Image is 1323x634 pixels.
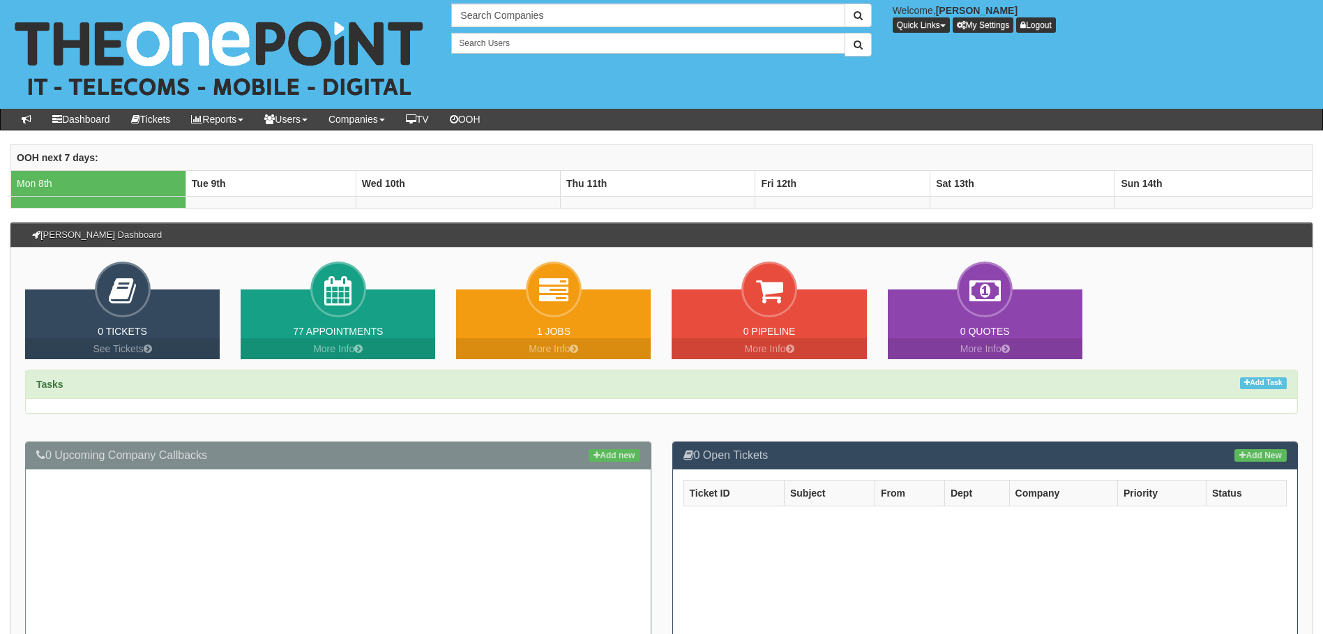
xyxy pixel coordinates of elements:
a: Users [254,109,318,130]
th: Subject [784,480,875,506]
a: More Info [672,338,866,359]
th: Thu 11th [560,170,755,196]
a: 0 Quotes [960,326,1010,337]
a: See Tickets [25,338,220,359]
a: Add Task [1240,377,1287,389]
h3: [PERSON_NAME] Dashboard [25,223,169,247]
a: Dashboard [42,109,121,130]
a: Companies [318,109,395,130]
a: 0 Tickets [98,326,147,337]
a: 77 Appointments [293,326,383,337]
th: Fri 12th [755,170,930,196]
input: Search Companies [451,3,845,27]
button: Quick Links [893,17,950,33]
a: Add New [1234,449,1287,462]
th: Sun 14th [1115,170,1313,196]
a: Add new [589,449,640,462]
h3: 0 Open Tickets [683,449,1287,462]
th: From [875,480,944,506]
th: Tue 9th [186,170,356,196]
h3: 0 Upcoming Company Callbacks [36,449,640,462]
a: My Settings [953,17,1014,33]
a: More Info [241,338,435,359]
a: Reports [181,109,254,130]
a: TV [395,109,439,130]
th: Sat 13th [930,170,1115,196]
a: More Info [456,338,651,359]
a: 1 Jobs [537,326,570,337]
b: [PERSON_NAME] [936,5,1018,16]
a: OOH [439,109,491,130]
input: Search Users [451,33,845,54]
strong: Tasks [36,379,63,390]
th: Priority [1117,480,1206,506]
th: Status [1206,480,1286,506]
a: More Info [888,338,1082,359]
th: Company [1009,480,1117,506]
th: Dept [944,480,1009,506]
div: Welcome, [882,3,1323,33]
td: Mon 8th [11,170,186,196]
a: Logout [1016,17,1056,33]
a: Tickets [121,109,181,130]
th: Ticket ID [683,480,784,506]
th: Wed 10th [356,170,560,196]
th: OOH next 7 days: [11,144,1313,170]
a: 0 Pipeline [743,326,796,337]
